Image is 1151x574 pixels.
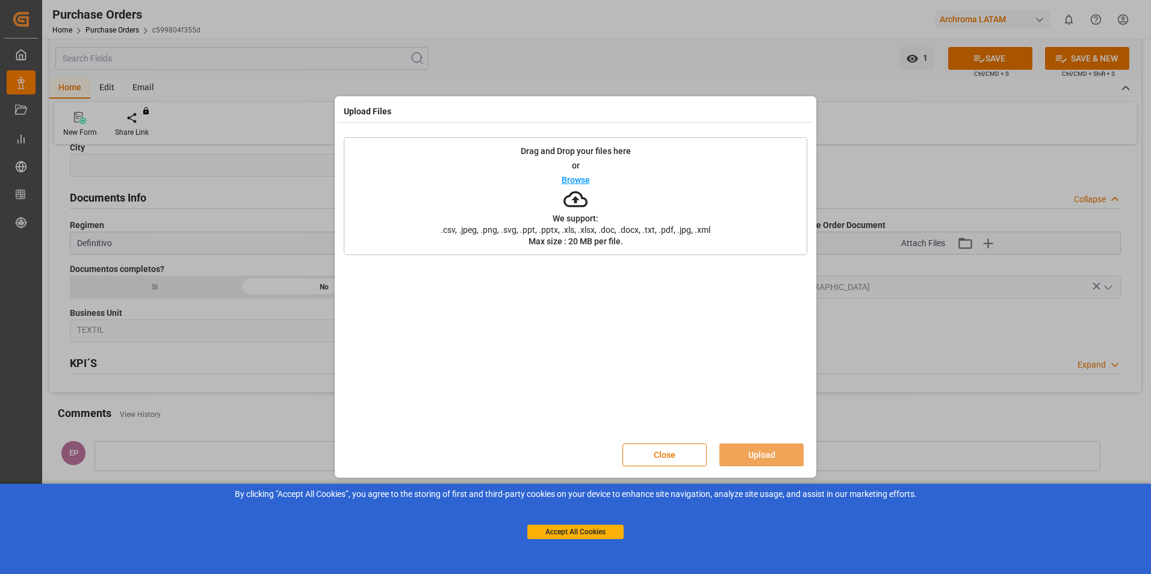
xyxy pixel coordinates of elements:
[529,237,623,245] p: Max size : 20 MB per file.
[8,488,1143,501] div: By clicking "Accept All Cookies”, you agree to the storing of first and third-party cookies on yo...
[719,443,804,466] button: Upload
[553,214,598,223] p: We support:
[572,161,580,170] p: or
[433,226,718,234] span: .csv, .jpeg, .png, .svg, .ppt, .pptx, .xls, .xlsx, .doc, .docx, .txt, .pdf, .jpg, .xml
[527,525,624,539] button: Accept All Cookies
[622,443,707,466] button: Close
[344,137,807,255] div: Drag and Drop your files hereorBrowseWe support:.csv, .jpeg, .png, .svg, .ppt, .pptx, .xls, .xlsx...
[562,176,590,184] p: Browse
[344,105,391,118] h4: Upload Files
[521,147,631,155] p: Drag and Drop your files here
